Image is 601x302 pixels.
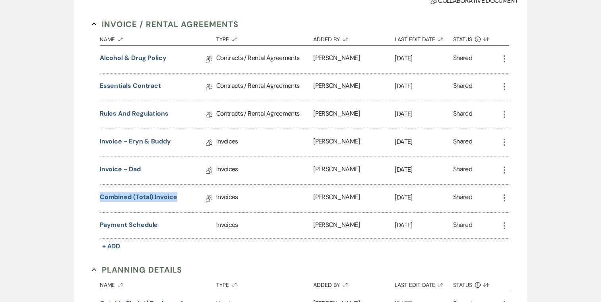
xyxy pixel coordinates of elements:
[313,185,395,212] div: [PERSON_NAME]
[395,192,453,203] p: [DATE]
[395,81,453,91] p: [DATE]
[395,53,453,64] p: [DATE]
[100,81,161,93] a: Essentials Contract
[453,109,472,121] div: Shared
[313,46,395,73] div: [PERSON_NAME]
[453,53,472,66] div: Shared
[313,276,395,291] button: Added By
[216,276,313,291] button: Type
[453,37,472,42] span: Status
[395,30,453,45] button: Last Edit Date
[100,241,123,252] button: + Add
[102,242,120,250] span: + Add
[313,129,395,157] div: [PERSON_NAME]
[100,53,167,66] a: Alcohol & Drug Policy
[313,213,395,238] div: [PERSON_NAME]
[100,137,171,149] a: Invoice - Eryn & Buddy
[313,74,395,101] div: [PERSON_NAME]
[453,220,472,231] div: Shared
[216,30,313,45] button: Type
[216,157,313,184] div: Invoices
[395,276,453,291] button: Last Edit Date
[453,81,472,93] div: Shared
[313,101,395,129] div: [PERSON_NAME]
[100,220,158,230] button: Payment Schedule
[313,30,395,45] button: Added By
[100,192,177,205] a: Combined (Total) Invoice
[100,276,216,291] button: Name
[453,282,472,288] span: Status
[395,165,453,175] p: [DATE]
[92,18,238,30] button: Invoice / Rental Agreements
[395,220,453,230] p: [DATE]
[100,30,216,45] button: Name
[313,157,395,184] div: [PERSON_NAME]
[216,185,313,212] div: Invoices
[453,30,500,45] button: Status
[100,109,169,121] a: Rules and Regulations
[453,192,472,205] div: Shared
[216,213,313,238] div: Invoices
[216,101,313,129] div: Contracts / Rental Agreements
[216,46,313,73] div: Contracts / Rental Agreements
[453,137,472,149] div: Shared
[216,74,313,101] div: Contracts / Rental Agreements
[453,165,472,177] div: Shared
[92,264,182,276] button: Planning Details
[395,137,453,147] p: [DATE]
[453,276,500,291] button: Status
[100,165,141,177] a: Invoice - Dad
[395,109,453,119] p: [DATE]
[216,129,313,157] div: Invoices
